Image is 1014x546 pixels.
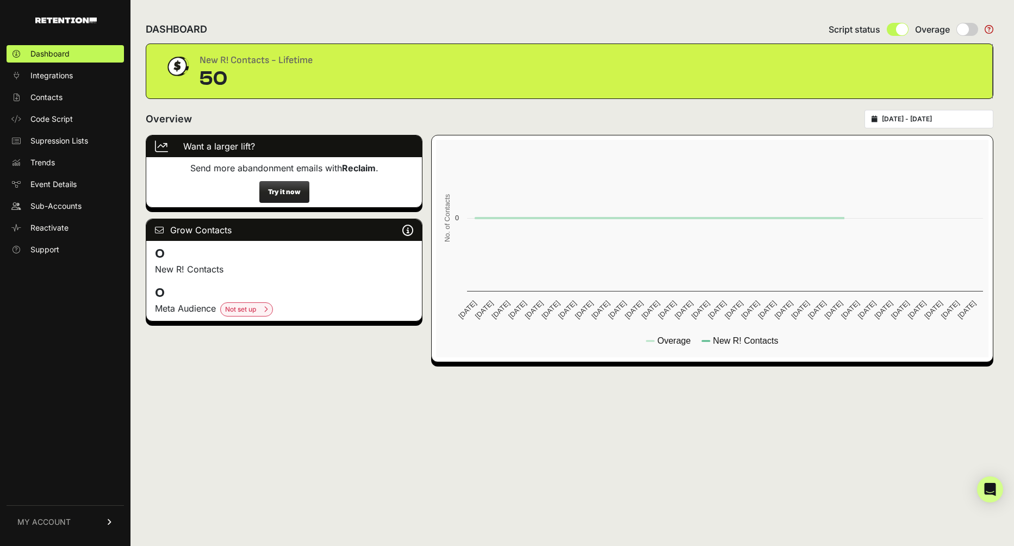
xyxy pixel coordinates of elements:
[640,299,661,320] text: [DATE]
[806,299,828,320] text: [DATE]
[474,299,495,320] text: [DATE]
[789,299,811,320] text: [DATE]
[7,67,124,84] a: Integrations
[856,299,878,320] text: [DATE]
[7,197,124,215] a: Sub-Accounts
[30,179,77,190] span: Event Details
[829,23,880,36] span: Script status
[30,157,55,168] span: Trends
[146,111,192,127] h2: Overview
[30,92,63,103] span: Contacts
[7,154,124,171] a: Trends
[915,23,950,36] span: Overage
[823,299,844,320] text: [DATE]
[30,114,73,125] span: Code Script
[690,299,711,320] text: [DATE]
[773,299,794,320] text: [DATE]
[623,299,644,320] text: [DATE]
[30,222,69,233] span: Reactivate
[35,17,97,23] img: Retention.com
[713,336,778,345] text: New R! Contacts
[507,299,528,320] text: [DATE]
[873,299,894,320] text: [DATE]
[940,299,961,320] text: [DATE]
[740,299,761,320] text: [DATE]
[30,48,70,59] span: Dashboard
[155,263,413,276] p: New R! Contacts
[524,299,545,320] text: [DATE]
[7,176,124,193] a: Event Details
[839,299,861,320] text: [DATE]
[7,505,124,538] a: MY ACCOUNT
[164,53,191,80] img: dollar-coin-05c43ed7efb7bc0c12610022525b4bbbb207c7efeef5aecc26f025e68dcafac9.png
[146,219,422,241] div: Grow Contacts
[155,245,413,263] h4: 0
[673,299,694,320] text: [DATE]
[906,299,928,320] text: [DATE]
[923,299,944,320] text: [DATE]
[443,194,451,242] text: No. of Contacts
[573,299,594,320] text: [DATE]
[557,299,578,320] text: [DATE]
[7,110,124,128] a: Code Script
[268,188,301,196] strong: Try it now
[342,163,376,173] strong: Reclaim
[30,244,59,255] span: Support
[7,132,124,150] a: Supression Lists
[706,299,727,320] text: [DATE]
[146,22,207,37] h2: DASHBOARD
[977,476,1003,502] div: Open Intercom Messenger
[17,517,71,528] span: MY ACCOUNT
[155,284,413,302] h4: 0
[155,162,413,175] p: Send more abandonment emails with .
[7,241,124,258] a: Support
[455,214,459,222] text: 0
[7,45,124,63] a: Dashboard
[457,299,478,320] text: [DATE]
[723,299,744,320] text: [DATE]
[540,299,561,320] text: [DATE]
[7,89,124,106] a: Contacts
[956,299,978,320] text: [DATE]
[200,53,313,68] div: New R! Contacts - Lifetime
[30,70,73,81] span: Integrations
[155,302,413,317] div: Meta Audience
[590,299,611,320] text: [DATE]
[30,201,82,212] span: Sub-Accounts
[490,299,511,320] text: [DATE]
[657,336,690,345] text: Overage
[889,299,911,320] text: [DATE]
[30,135,88,146] span: Supression Lists
[200,68,313,90] div: 50
[607,299,628,320] text: [DATE]
[657,299,678,320] text: [DATE]
[7,219,124,237] a: Reactivate
[146,135,422,157] div: Want a larger lift?
[756,299,777,320] text: [DATE]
